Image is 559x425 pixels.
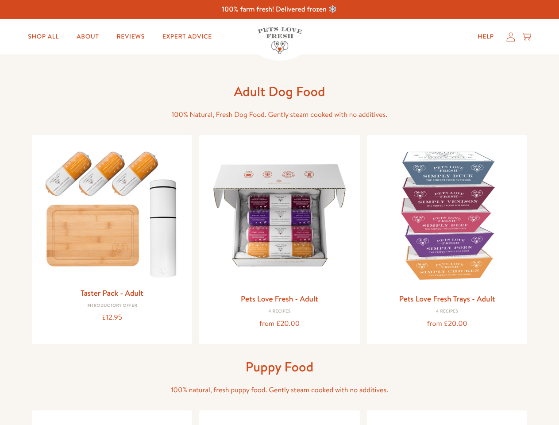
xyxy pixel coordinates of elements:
[81,287,143,298] a: Taster Pack - Adult
[206,309,353,314] div: 4 Recipes
[171,385,388,395] span: 100% natural, fresh puppy food. Gently steam cooked with no additives.
[39,303,185,309] div: Introductory Offer
[470,28,501,46] a: Help
[241,293,318,304] a: Pets Love Fresh - Adult
[374,142,520,289] img: Pets Love Fresh Trays - Adult
[138,358,421,375] h1: Puppy Food
[21,28,66,46] a: Shop All
[155,28,219,46] a: Expert Advice
[138,83,421,100] h1: Adult Dog Food
[109,28,151,46] a: Reviews
[39,142,185,282] img: Taster Pack - Adult
[374,318,520,330] div: from £20.00
[258,27,302,54] img: Pets Love Fresh
[374,309,520,314] div: 4 Recipes
[69,28,106,46] a: About
[206,318,353,330] div: from £20.00
[399,293,495,304] a: Pets Love Fresh Trays - Adult
[39,312,185,324] div: £12.95
[172,110,387,120] span: 100% Natural, Fresh Dog Food. Gently steam cooked with no additives.
[206,142,353,289] img: Pets Love Fresh - Adult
